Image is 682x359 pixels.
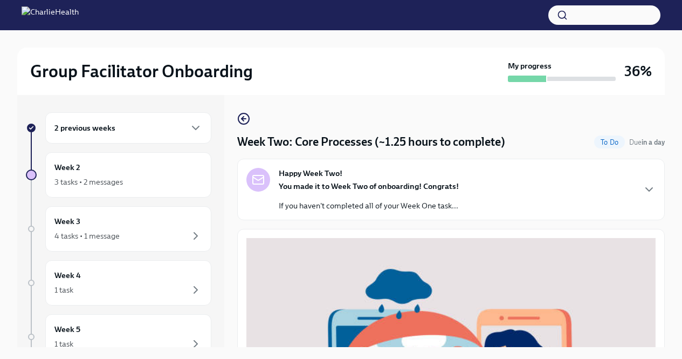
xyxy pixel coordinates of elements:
[54,215,80,227] h6: Week 3
[54,338,73,349] div: 1 task
[629,137,665,147] span: August 25th, 2025 09:00
[45,112,211,144] div: 2 previous weeks
[30,60,253,82] h2: Group Facilitator Onboarding
[26,152,211,198] a: Week 23 tasks • 2 messages
[54,323,80,335] h6: Week 5
[26,260,211,306] a: Week 41 task
[54,285,73,295] div: 1 task
[54,269,81,281] h6: Week 4
[54,161,80,173] h6: Week 2
[594,138,625,146] span: To Do
[508,60,552,71] strong: My progress
[54,177,123,187] div: 3 tasks • 2 messages
[237,134,505,150] h4: Week Two: Core Processes (~1.25 hours to complete)
[26,206,211,252] a: Week 34 tasks • 1 message
[624,62,652,81] h3: 36%
[279,181,459,191] strong: You made it to Week Two of onboarding! Congrats!
[22,6,79,24] img: CharlieHealth
[54,122,115,134] h6: 2 previous weeks
[629,138,665,146] span: Due
[54,231,120,241] div: 4 tasks • 1 message
[279,200,459,211] p: If you haven't completed all of your Week One task...
[279,168,342,179] strong: Happy Week Two!
[642,138,665,146] strong: in a day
